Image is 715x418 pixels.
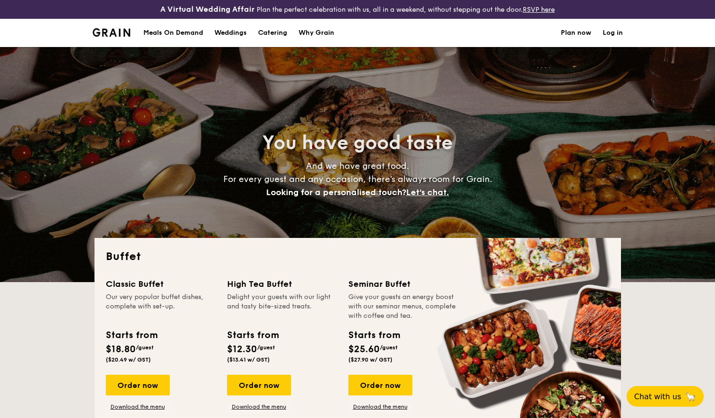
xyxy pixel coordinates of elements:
[348,277,458,291] div: Seminar Buffet
[138,19,209,47] a: Meals On Demand
[227,292,337,321] div: Delight your guests with our light and tasty bite-sized treats.
[93,28,131,37] a: Logotype
[136,344,154,351] span: /guest
[106,344,136,355] span: $18.80
[561,19,591,47] a: Plan now
[252,19,293,47] a: Catering
[406,187,449,197] span: Let's chat.
[258,19,287,47] h1: Catering
[227,375,291,395] div: Order now
[348,403,412,410] a: Download the menu
[380,344,398,351] span: /guest
[227,344,257,355] span: $12.30
[634,392,681,401] span: Chat with us
[106,356,151,363] span: ($20.49 w/ GST)
[93,28,131,37] img: Grain
[160,4,255,15] h4: A Virtual Wedding Affair
[603,19,623,47] a: Log in
[262,132,453,154] span: You have good taste
[266,187,406,197] span: Looking for a personalised touch?
[214,19,247,47] div: Weddings
[227,328,278,342] div: Starts from
[523,6,555,14] a: RSVP here
[223,161,492,197] span: And we have great food. For every guest and any occasion, there’s always room for Grain.
[348,344,380,355] span: $25.60
[227,277,337,291] div: High Tea Buffet
[106,277,216,291] div: Classic Buffet
[627,386,704,407] button: Chat with us🦙
[348,375,412,395] div: Order now
[119,4,596,15] div: Plan the perfect celebration with us, all in a weekend, without stepping out the door.
[348,328,400,342] div: Starts from
[293,19,340,47] a: Why Grain
[106,403,170,410] a: Download the menu
[227,403,291,410] a: Download the menu
[106,249,610,264] h2: Buffet
[143,19,203,47] div: Meals On Demand
[106,375,170,395] div: Order now
[299,19,334,47] div: Why Grain
[257,344,275,351] span: /guest
[106,328,157,342] div: Starts from
[106,292,216,321] div: Our very popular buffet dishes, complete with set-up.
[227,356,270,363] span: ($13.41 w/ GST)
[348,292,458,321] div: Give your guests an energy boost with our seminar menus, complete with coffee and tea.
[685,391,696,402] span: 🦙
[348,356,393,363] span: ($27.90 w/ GST)
[209,19,252,47] a: Weddings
